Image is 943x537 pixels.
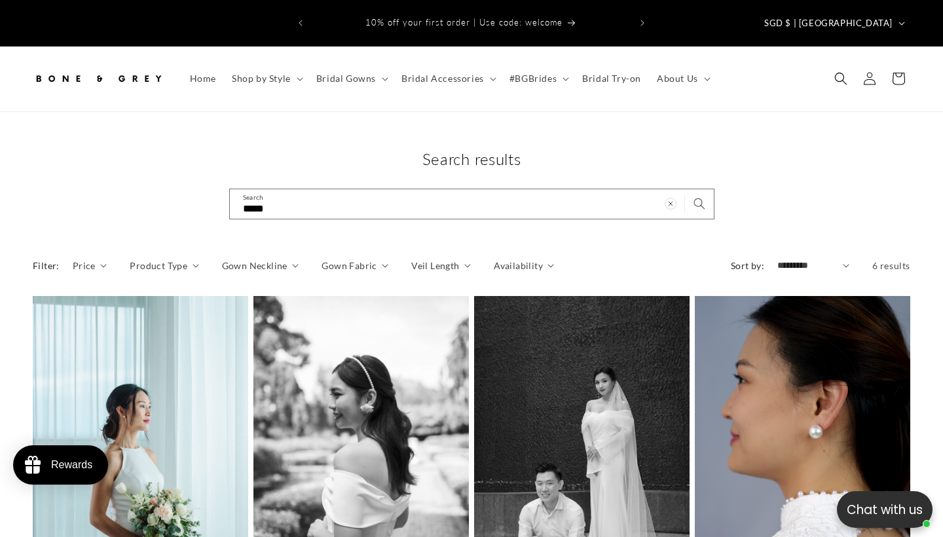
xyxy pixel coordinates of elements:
button: Search [685,189,714,218]
button: Next announcement [628,10,657,35]
h1: Search results [33,149,910,169]
span: Gown Fabric [322,259,377,272]
summary: About Us [649,65,716,92]
span: About Us [657,73,698,84]
button: Previous announcement [286,10,315,35]
p: Chat with us [837,500,933,519]
summary: Bridal Accessories [394,65,502,92]
button: Open chatbox [837,491,933,528]
summary: Gown Neckline (0 selected) [222,259,299,272]
a: Bone and Grey Bridal [28,60,169,98]
span: Gown Neckline [222,259,287,272]
summary: Veil Length (0 selected) [411,259,471,272]
summary: Gown Fabric (0 selected) [322,259,388,272]
summary: #BGBrides [502,65,574,92]
button: SGD $ | [GEOGRAPHIC_DATA] [756,10,910,35]
span: SGD $ | [GEOGRAPHIC_DATA] [764,17,893,30]
h2: Filter: [33,259,60,272]
span: #BGBrides [509,73,557,84]
a: Bridal Try-on [574,65,649,92]
span: Product Type [130,259,187,272]
summary: Availability (0 selected) [494,259,554,272]
summary: Product Type (0 selected) [130,259,198,272]
span: 10% off your first order | Use code: welcome [365,17,563,28]
summary: Shop by Style [224,65,308,92]
summary: Price [73,259,107,272]
div: Rewards [51,459,92,471]
img: Bone and Grey Bridal [33,64,164,93]
button: Clear search term [656,189,685,218]
span: Availability [494,259,543,272]
span: Price [73,259,96,272]
a: Home [182,65,224,92]
span: Veil Length [411,259,459,272]
span: 6 results [872,260,910,271]
label: Sort by: [731,260,764,271]
span: Shop by Style [232,73,291,84]
span: Bridal Accessories [401,73,484,84]
span: Bridal Try-on [582,73,641,84]
span: Bridal Gowns [316,73,376,84]
summary: Search [826,64,855,93]
span: Home [190,73,216,84]
summary: Bridal Gowns [308,65,394,92]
